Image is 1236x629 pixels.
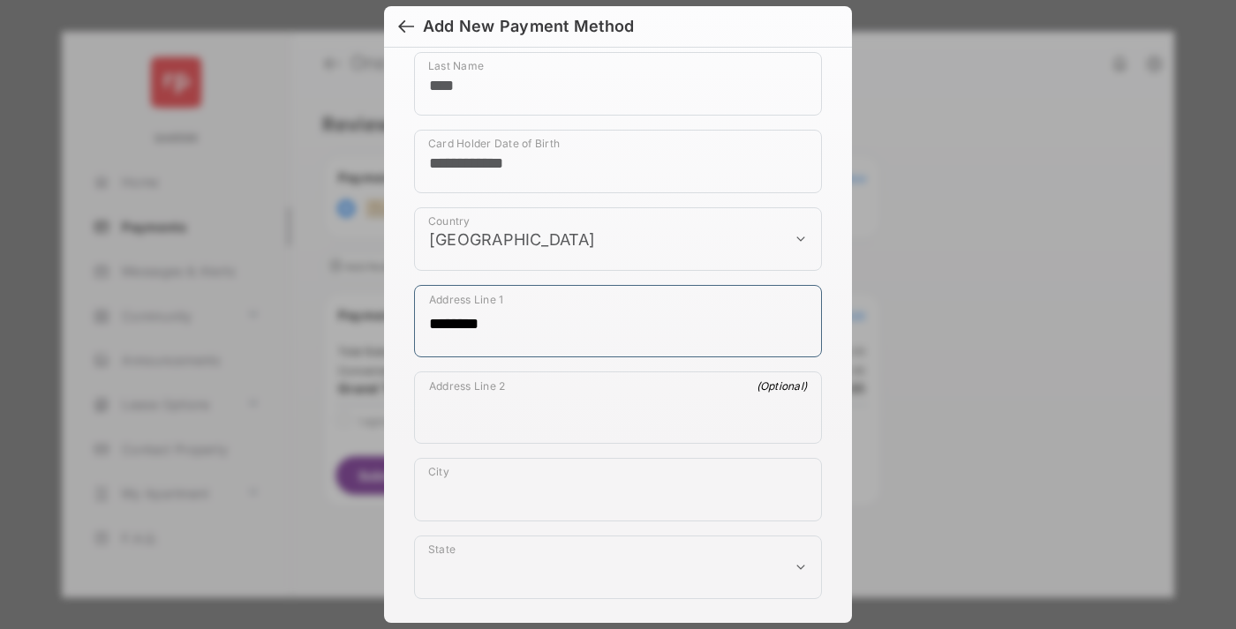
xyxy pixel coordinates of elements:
[414,285,822,357] div: payment_method_screening[postal_addresses][addressLine1]
[414,371,822,444] div: payment_method_screening[postal_addresses][addressLine2]
[414,535,822,599] div: payment_method_screening[postal_addresses][administrativeArea]
[414,458,822,521] div: payment_method_screening[postal_addresses][locality]
[423,17,634,36] div: Add New Payment Method
[414,207,822,271] div: payment_method_screening[postal_addresses][country]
